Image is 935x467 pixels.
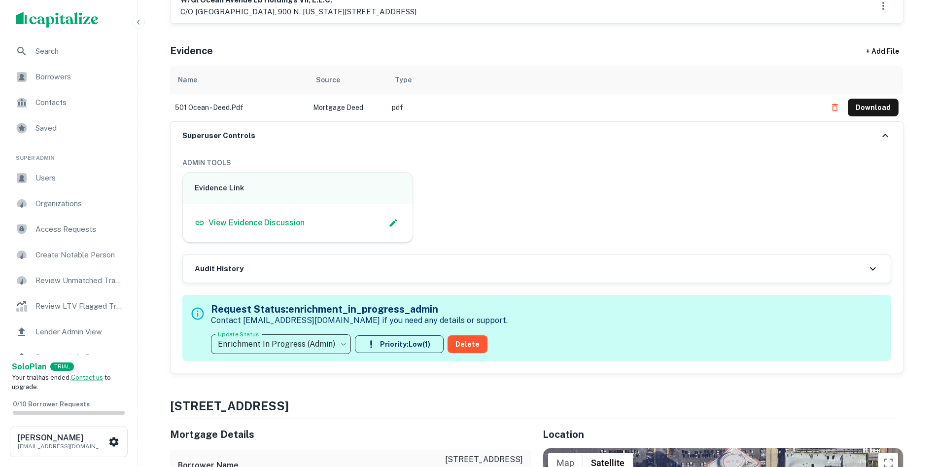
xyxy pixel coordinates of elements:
iframe: Chat Widget [886,388,935,435]
div: Source [316,74,340,86]
span: Review LTV Flagged Transactions [35,300,124,312]
img: capitalize-logo.png [16,12,99,28]
span: Contacts [35,97,124,108]
button: Edit Slack Link [386,216,401,230]
div: Enrichment In Progress (Admin) [211,330,351,358]
span: Lender Admin View [35,326,124,338]
a: Borrowers [8,65,130,89]
h5: Mortgage Details [170,427,531,442]
h5: Location [543,427,903,442]
a: Access Requests [8,217,130,241]
button: Delete [448,335,487,353]
h6: [PERSON_NAME] [18,434,106,442]
button: Priority:Low(1) [355,335,444,353]
h6: Superuser Controls [182,130,255,142]
th: Name [170,66,308,94]
p: c/o [GEOGRAPHIC_DATA], 900 n. [US_STATE][STREET_ADDRESS] [180,6,416,18]
a: Contact us [71,374,103,381]
span: Access Requests [35,223,124,235]
a: View Evidence Discussion [195,217,305,229]
h6: Audit History [195,263,243,275]
span: Review Unmatched Transactions [35,275,124,287]
span: Organizations [35,198,124,210]
li: Super Admin [8,142,130,166]
div: + Add File [848,42,917,60]
a: Lender Admin View [8,320,130,344]
span: Borrower Info Requests [35,352,124,363]
h5: Request Status: enrichment_in_progress_admin [211,302,508,317]
span: Users [35,172,124,184]
a: Users [8,166,130,190]
a: Search [8,39,130,63]
td: Mortgage Deed [308,94,387,121]
span: 0 / 10 Borrower Requests [13,400,90,408]
p: Contact [EMAIL_ADDRESS][DOMAIN_NAME] if you need any details or support. [211,315,508,326]
h5: Evidence [170,43,213,58]
a: Review LTV Flagged Transactions [8,294,130,318]
span: Create Notable Person [35,249,124,261]
div: TRIAL [50,362,74,371]
p: View Evidence Discussion [208,217,305,229]
td: pdf [387,94,821,121]
a: Contacts [8,91,130,114]
a: SoloPlan [12,361,46,373]
th: Source [308,66,387,94]
a: Organizations [8,192,130,216]
a: Create Notable Person [8,243,130,267]
a: Review Unmatched Transactions [8,269,130,292]
span: Saved [35,122,124,134]
span: Borrowers [35,71,124,83]
td: 501 ocean - deed.pdf [170,94,308,121]
button: Delete file [826,100,844,115]
strong: Solo Plan [12,362,46,371]
div: Name [178,74,197,86]
h6: ADMIN TOOLS [182,157,891,168]
a: Saved [8,116,130,140]
div: scrollable content [170,66,903,121]
h6: Evidence Link [195,182,401,194]
h4: [STREET_ADDRESS] [170,397,903,415]
p: [EMAIL_ADDRESS][DOMAIN_NAME] [18,442,106,451]
button: [PERSON_NAME][EMAIL_ADDRESS][DOMAIN_NAME] [10,427,128,457]
div: Type [395,74,412,86]
label: Update Status [218,330,259,338]
button: Download [848,99,899,116]
th: Type [387,66,821,94]
span: Search [35,45,124,57]
a: Borrower Info Requests [8,346,130,369]
span: Your trial has ended. to upgrade. [12,374,111,391]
